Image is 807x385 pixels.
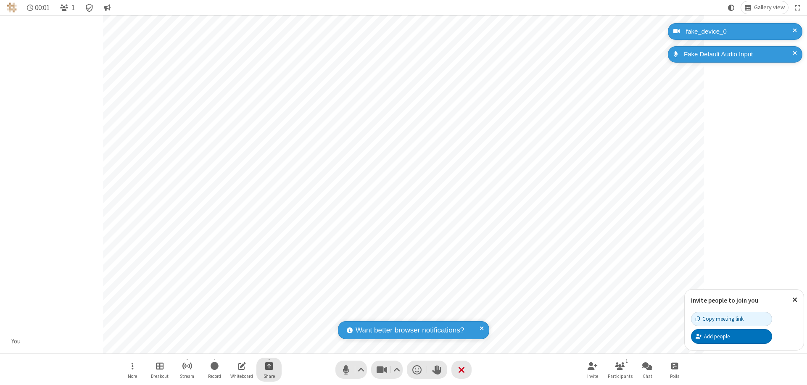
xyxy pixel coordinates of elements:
[264,374,275,379] span: Share
[100,1,114,14] button: Conversation
[174,358,200,382] button: Start streaming
[691,296,758,304] label: Invite people to join you
[371,361,403,379] button: Stop video (⌘+Shift+V)
[662,358,687,382] button: Open poll
[451,361,472,379] button: End or leave meeting
[128,374,137,379] span: More
[356,361,367,379] button: Audio settings
[696,315,744,323] div: Copy meeting link
[580,358,605,382] button: Invite participants (⌘+Shift+I)
[208,374,221,379] span: Record
[256,358,282,382] button: Start sharing
[391,361,403,379] button: Video setting
[56,1,78,14] button: Open participant list
[791,1,804,14] button: Fullscreen
[180,374,194,379] span: Stream
[607,358,633,382] button: Open participant list
[786,290,804,310] button: Close popover
[120,358,145,382] button: Open menu
[691,329,772,343] button: Add people
[670,374,679,379] span: Polls
[741,1,788,14] button: Change layout
[643,374,652,379] span: Chat
[587,374,598,379] span: Invite
[82,1,98,14] div: Meeting details Encryption enabled
[681,50,796,59] div: Fake Default Audio Input
[71,4,75,12] span: 1
[623,357,630,365] div: 1
[691,312,772,326] button: Copy meeting link
[151,374,169,379] span: Breakout
[754,4,785,11] span: Gallery view
[7,3,17,13] img: QA Selenium DO NOT DELETE OR CHANGE
[683,27,796,37] div: fake_device_0
[202,358,227,382] button: Start recording
[230,374,253,379] span: Whiteboard
[147,358,172,382] button: Manage Breakout Rooms
[407,361,427,379] button: Send a reaction
[24,1,53,14] div: Timer
[608,374,633,379] span: Participants
[427,361,447,379] button: Raise hand
[635,358,660,382] button: Open chat
[8,337,24,346] div: You
[35,4,50,12] span: 00:01
[335,361,367,379] button: Mute (⌘+Shift+A)
[356,325,464,336] span: Want better browser notifications?
[229,358,254,382] button: Open shared whiteboard
[725,1,738,14] button: Using system theme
